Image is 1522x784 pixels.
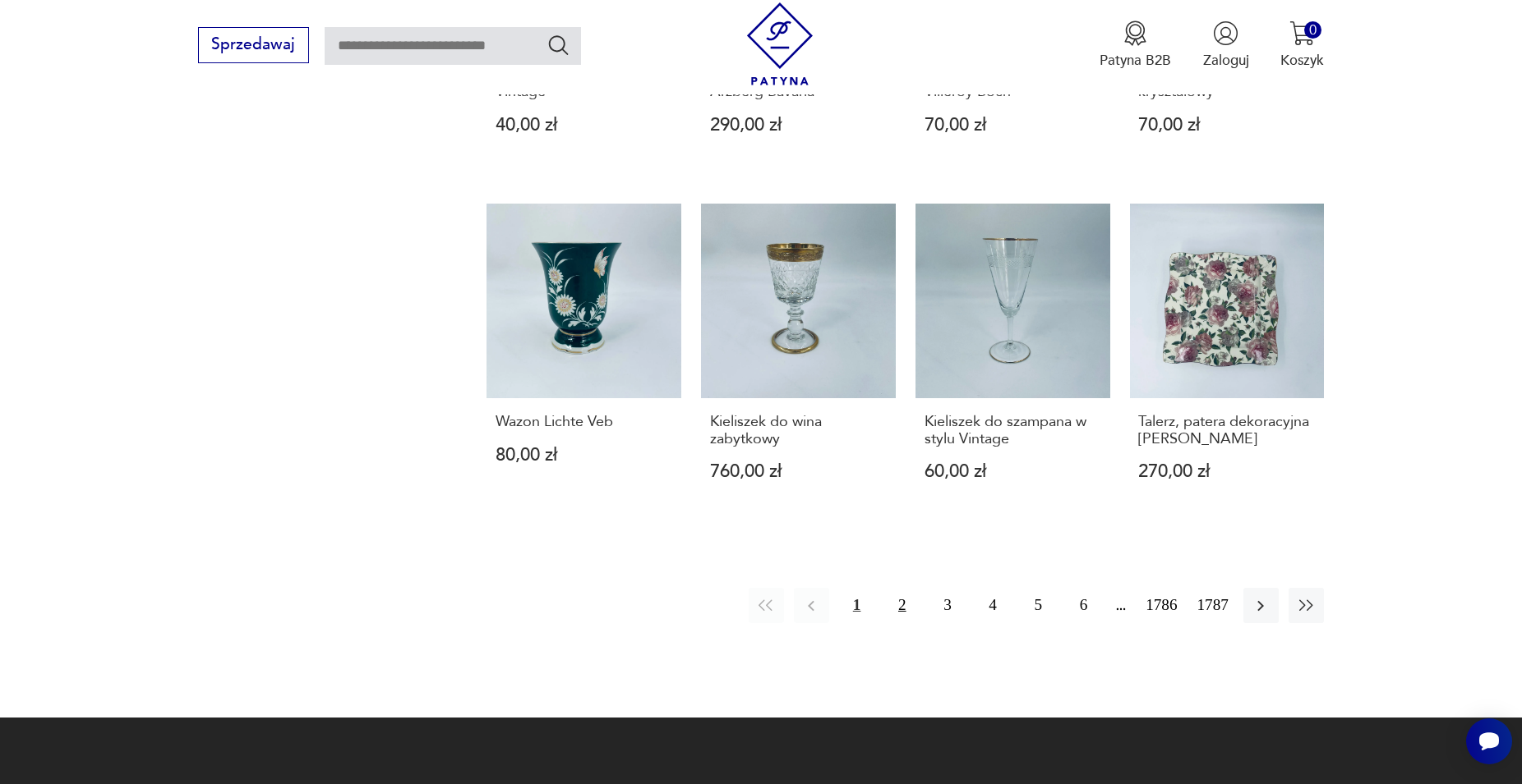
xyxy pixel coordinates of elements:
[1289,21,1315,46] img: Ikona koszyka
[1100,21,1171,70] a: Ikona medaluPatyna B2B
[1138,67,1315,101] h3: Kieliszek do nalewki kryształowy
[1213,21,1238,46] img: Ikonka użytkownika
[487,204,681,519] a: Wazon Lichte VebWazon Lichte Veb80,00 zł
[701,204,896,519] a: Kieliszek do wina zabytkowyKieliszek do wina zabytkowy760,00 zł
[1100,21,1171,70] button: Patyna B2B
[884,588,920,623] button: 2
[1280,21,1324,70] button: 0Koszyk
[975,588,1011,623] button: 4
[1123,21,1148,46] img: Ikona medalu
[739,2,822,85] img: Patyna - sklep z meblami i dekoracjami vintage
[496,414,672,430] h3: Wazon Lichte Veb
[198,27,309,63] button: Sprzedawaj
[1304,21,1321,39] div: 0
[1280,51,1324,70] p: Koszyk
[916,204,1110,519] a: Kieliszek do szampana w stylu VintageKieliszek do szampana w stylu Vintage60,00 zł
[925,463,1101,480] p: 60,00 zł
[925,67,1101,101] h3: Cukiernica porcelanowa Villeroy Boch
[1130,204,1325,519] a: Talerz, patera dekoracyjna RosalinTalerz, patera dekoracyjna [PERSON_NAME]270,00 zł
[710,414,887,447] h3: Kieliszek do wina zabytkowy
[198,39,309,53] a: Sprzedawaj
[925,414,1101,447] h3: Kieliszek do szampana w stylu Vintage
[839,588,874,623] button: 1
[1066,588,1101,623] button: 6
[1138,117,1315,134] p: 70,00 zł
[710,117,887,134] p: 290,00 zł
[1100,51,1171,70] p: Patyna B2B
[1203,51,1249,70] p: Zaloguj
[1138,463,1315,480] p: 270,00 zł
[1466,718,1512,764] iframe: Smartsupp widget button
[929,588,965,623] button: 3
[1021,588,1056,623] button: 5
[496,67,672,101] h3: Kieliszek do wódki w stylu Vintage
[1192,588,1234,623] button: 1787
[710,67,887,101] h3: Patera/taca Schumann Arzberg Bavaria
[925,117,1101,134] p: 70,00 zł
[1141,588,1182,623] button: 1786
[1203,21,1249,70] button: Zaloguj
[496,117,672,134] p: 40,00 zł
[547,33,570,57] button: Szukaj
[1138,414,1315,447] h3: Talerz, patera dekoracyjna [PERSON_NAME]
[496,447,672,464] p: 80,00 zł
[710,463,887,480] p: 760,00 zł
